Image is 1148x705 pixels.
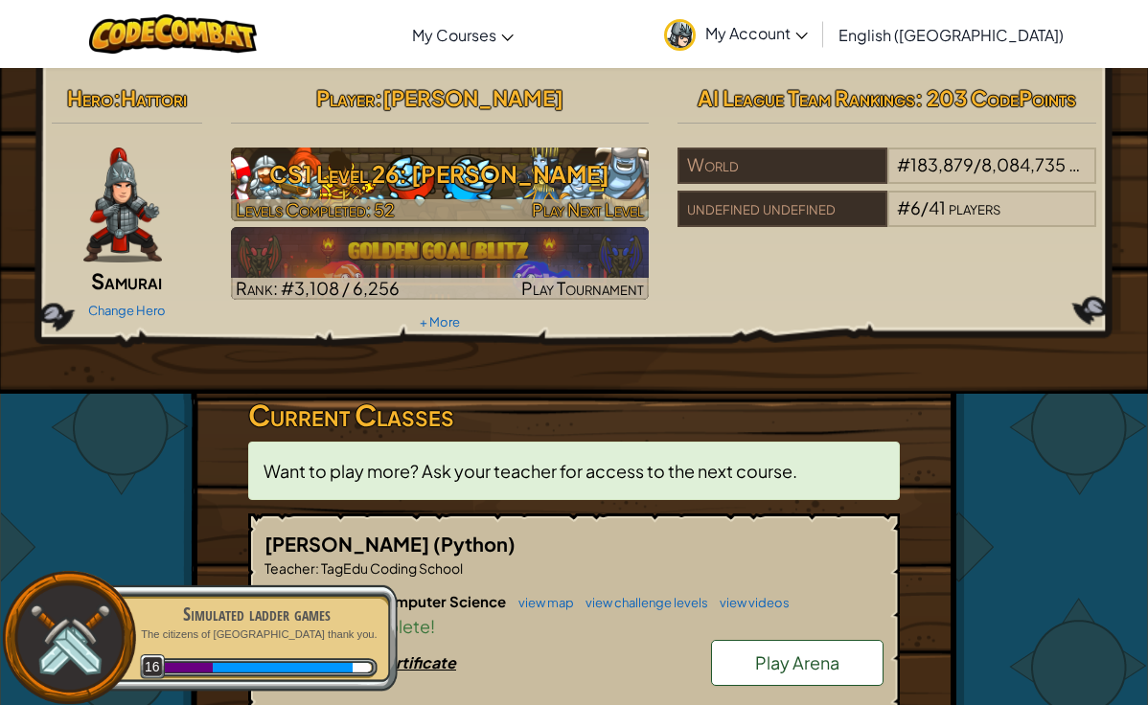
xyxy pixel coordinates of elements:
[402,9,523,60] a: My Courses
[113,84,121,111] span: :
[121,84,187,111] span: Hattori
[430,615,435,637] span: !
[664,19,696,51] img: avatar
[375,84,382,111] span: :
[316,84,375,111] span: Player
[576,595,708,610] a: view challenge levels
[949,196,1000,218] span: players
[910,196,921,218] span: 6
[236,277,400,299] span: Rank: #3,108 / 6,256
[264,559,315,577] span: Teacher
[981,153,1066,175] span: 8,084,735
[319,559,463,577] span: TagEdu Coding School
[521,277,644,299] span: Play Tournament
[677,148,886,184] div: World
[897,196,910,218] span: #
[248,394,900,437] h3: Current Classes
[910,153,974,175] span: 183,879
[710,595,790,610] a: view videos
[974,153,981,175] span: /
[897,153,910,175] span: #
[654,4,817,64] a: My Account
[915,84,1076,111] span: : 203 CodePoints
[698,84,915,111] span: AI League Team Rankings
[231,148,650,221] img: CS1 Level 26: Wakka Maul
[231,227,650,300] img: Golden Goal
[705,23,808,43] span: My Account
[921,196,929,218] span: /
[140,654,166,680] span: 16
[420,314,460,330] a: + More
[1068,153,1120,175] span: players
[264,532,433,556] span: [PERSON_NAME]
[26,595,113,682] img: swords.png
[677,166,1096,188] a: World#183,879/8,084,735players
[509,595,574,610] a: view map
[67,84,113,111] span: Hero
[231,227,650,300] a: Rank: #3,108 / 6,256Play Tournament
[829,9,1073,60] a: English ([GEOGRAPHIC_DATA])
[231,152,650,195] h3: CS1 Level 26: [PERSON_NAME]
[136,627,378,642] p: The citizens of [GEOGRAPHIC_DATA] thank you.
[838,25,1064,45] span: English ([GEOGRAPHIC_DATA])
[88,303,166,318] a: Change Hero
[433,532,516,556] span: (Python)
[315,559,319,577] span: :
[677,191,886,227] div: undefined undefined
[83,148,162,262] img: samurai.pose.png
[755,651,839,673] span: Play Arena
[532,198,644,220] span: Play Next Level
[412,25,496,45] span: My Courses
[231,148,650,221] a: Play Next Level
[264,460,797,482] span: Want to play more? Ask your teacher for access to the next course.
[236,198,395,220] span: Levels Completed: 52
[91,267,162,294] span: Samurai
[382,84,563,111] span: [PERSON_NAME]
[677,209,1096,231] a: undefined undefined#6/41players
[136,601,378,627] div: Simulated ladder games
[929,196,946,218] span: 41
[89,14,257,54] img: CodeCombat logo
